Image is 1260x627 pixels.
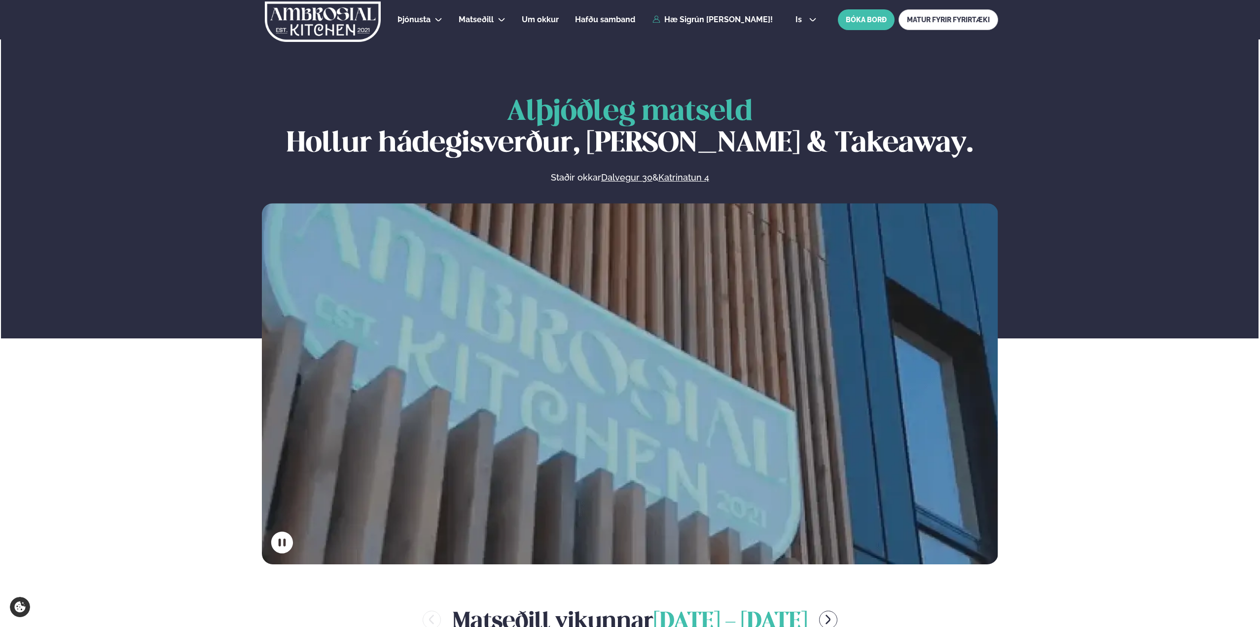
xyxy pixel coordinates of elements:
[397,15,431,24] span: Þjónusta
[838,9,895,30] button: BÓKA BORÐ
[522,14,559,26] a: Um okkur
[575,15,635,24] span: Hafðu samband
[443,172,816,184] p: Staðir okkar &
[575,14,635,26] a: Hafðu samband
[262,97,998,160] h1: Hollur hádegisverður, [PERSON_NAME] & Takeaway.
[601,172,652,184] a: Dalvegur 30
[10,597,30,617] a: Cookie settings
[459,15,494,24] span: Matseðill
[264,1,382,42] img: logo
[507,99,753,126] span: Alþjóðleg matseld
[788,16,825,24] button: is
[397,14,431,26] a: Þjónusta
[795,16,805,24] span: is
[658,172,709,184] a: Katrinatun 4
[652,15,773,24] a: Hæ Sigrún [PERSON_NAME]!
[522,15,559,24] span: Um okkur
[899,9,998,30] a: MATUR FYRIR FYRIRTÆKI
[459,14,494,26] a: Matseðill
